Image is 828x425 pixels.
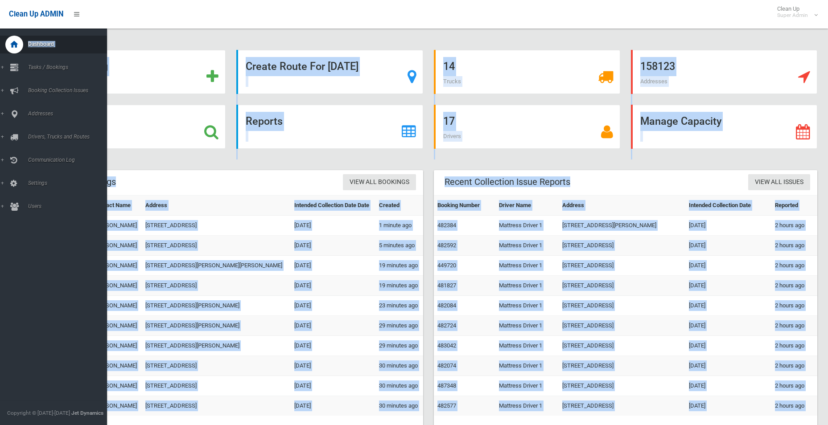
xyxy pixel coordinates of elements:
span: Clean Up ADMIN [9,10,63,18]
td: [STREET_ADDRESS] [559,296,685,316]
td: 19 minutes ago [375,256,423,276]
td: [DATE] [685,276,772,296]
td: [DATE] [685,396,772,416]
td: [PERSON_NAME] [91,236,142,256]
td: [STREET_ADDRESS][PERSON_NAME] [559,216,685,236]
th: Intended Collection Date [685,196,772,216]
td: [PERSON_NAME] [91,216,142,236]
small: Super Admin [777,12,808,19]
td: [PERSON_NAME] [91,276,142,296]
th: Address [559,196,685,216]
span: Communication Log [25,157,114,163]
td: [DATE] [291,256,375,276]
th: Intended Collection Date Date [291,196,375,216]
span: Copyright © [DATE]-[DATE] [7,410,70,416]
th: Address [142,196,291,216]
td: [DATE] [291,396,375,416]
td: Mattress Driver 1 [495,296,558,316]
td: 2 hours ago [771,296,817,316]
strong: 17 [443,115,455,127]
td: 2 hours ago [771,316,817,336]
td: [STREET_ADDRESS] [142,276,291,296]
td: [DATE] [685,356,772,376]
td: [PERSON_NAME] [91,256,142,276]
span: Booking Collection Issues [25,87,114,94]
td: 2 hours ago [771,376,817,396]
a: 17 Drivers [434,105,620,149]
span: Dashboard [25,41,114,47]
td: [STREET_ADDRESS] [142,356,291,376]
strong: Jet Dynamics [71,410,103,416]
td: 30 minutes ago [375,376,423,396]
td: [PERSON_NAME] [91,356,142,376]
th: Contact Name [91,196,142,216]
td: 2 hours ago [771,236,817,256]
td: [STREET_ADDRESS] [142,236,291,256]
td: [STREET_ADDRESS] [142,396,291,416]
td: [DATE] [291,356,375,376]
a: 482074 [437,362,456,369]
td: [DATE] [685,236,772,256]
td: [STREET_ADDRESS] [559,236,685,256]
td: 30 minutes ago [375,396,423,416]
strong: 14 [443,60,455,73]
td: [PERSON_NAME] [91,296,142,316]
a: 482577 [437,402,456,409]
td: 2 hours ago [771,336,817,356]
th: Booking Number [434,196,496,216]
strong: Reports [246,115,283,127]
header: Recent Collection Issue Reports [434,173,581,191]
td: [STREET_ADDRESS] [559,276,685,296]
strong: 158123 [640,60,675,73]
td: [DATE] [685,296,772,316]
td: Mattress Driver 1 [495,216,558,236]
a: 158123 Addresses [631,50,817,94]
td: [STREET_ADDRESS] [142,376,291,396]
strong: Manage Capacity [640,115,721,127]
a: 487348 [437,382,456,389]
td: Mattress Driver 1 [495,256,558,276]
span: Clean Up [773,5,817,19]
a: View All Issues [748,174,810,191]
td: Mattress Driver 1 [495,356,558,376]
td: [STREET_ADDRESS] [559,256,685,276]
td: 2 hours ago [771,216,817,236]
td: Mattress Driver 1 [495,236,558,256]
a: 482592 [437,242,456,249]
a: Create Route For [DATE] [236,50,423,94]
td: [DATE] [291,296,375,316]
th: Created [375,196,423,216]
th: Reported [771,196,817,216]
td: [DATE] [291,216,375,236]
td: [PERSON_NAME] [91,316,142,336]
td: [DATE] [291,276,375,296]
td: 29 minutes ago [375,316,423,336]
td: [STREET_ADDRESS] [559,316,685,336]
td: [STREET_ADDRESS] [559,396,685,416]
td: [STREET_ADDRESS] [559,356,685,376]
td: [PERSON_NAME] [91,396,142,416]
th: Driver Name [495,196,558,216]
td: 19 minutes ago [375,276,423,296]
td: [STREET_ADDRESS][PERSON_NAME][PERSON_NAME] [142,256,291,276]
td: [DATE] [291,336,375,356]
td: [DATE] [685,336,772,356]
span: Drivers [443,133,461,139]
td: [DATE] [685,216,772,236]
td: [STREET_ADDRESS][PERSON_NAME] [142,336,291,356]
td: [STREET_ADDRESS][PERSON_NAME] [142,296,291,316]
span: Users [25,203,114,209]
td: 2 hours ago [771,356,817,376]
span: Drivers, Trucks and Routes [25,134,114,140]
td: [STREET_ADDRESS] [559,336,685,356]
td: [STREET_ADDRESS] [559,376,685,396]
a: Manage Capacity [631,105,817,149]
a: 483042 [437,342,456,349]
td: [DATE] [685,316,772,336]
td: [DATE] [291,236,375,256]
a: 14 Trucks [434,50,620,94]
a: 481827 [437,282,456,289]
td: [DATE] [291,316,375,336]
td: Mattress Driver 1 [495,396,558,416]
a: Search [39,105,226,149]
